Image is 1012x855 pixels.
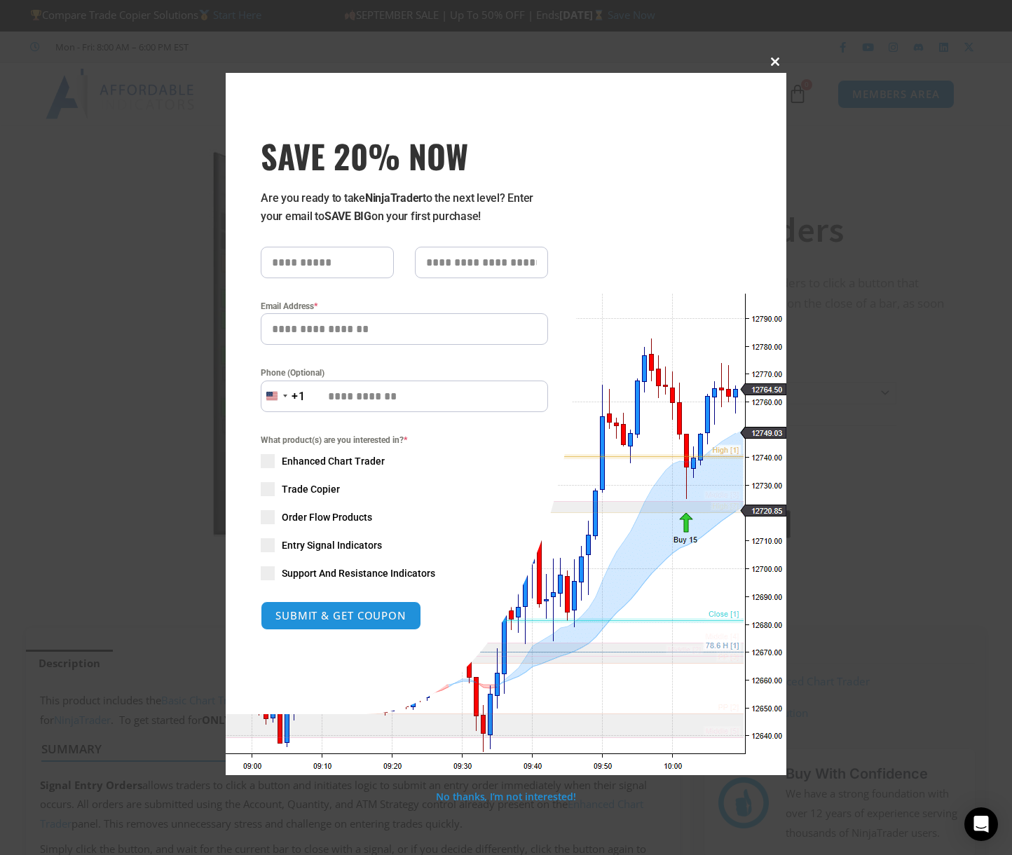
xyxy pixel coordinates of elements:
[261,538,548,552] label: Entry Signal Indicators
[261,136,548,175] span: SAVE 20% NOW
[261,601,421,630] button: SUBMIT & GET COUPON
[436,790,575,803] a: No thanks, I’m not interested!
[261,381,306,412] button: Selected country
[261,482,548,496] label: Trade Copier
[261,433,548,447] span: What product(s) are you interested in?
[964,807,998,841] div: Open Intercom Messenger
[261,510,548,524] label: Order Flow Products
[261,566,548,580] label: Support And Resistance Indicators
[365,191,423,205] strong: NinjaTrader
[261,454,548,468] label: Enhanced Chart Trader
[282,454,385,468] span: Enhanced Chart Trader
[261,189,548,226] p: Are you ready to take to the next level? Enter your email to on your first purchase!
[292,388,306,406] div: +1
[282,482,340,496] span: Trade Copier
[282,510,372,524] span: Order Flow Products
[282,566,435,580] span: Support And Resistance Indicators
[261,299,548,313] label: Email Address
[282,538,382,552] span: Entry Signal Indicators
[324,210,371,223] strong: SAVE BIG
[261,366,548,380] label: Phone (Optional)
